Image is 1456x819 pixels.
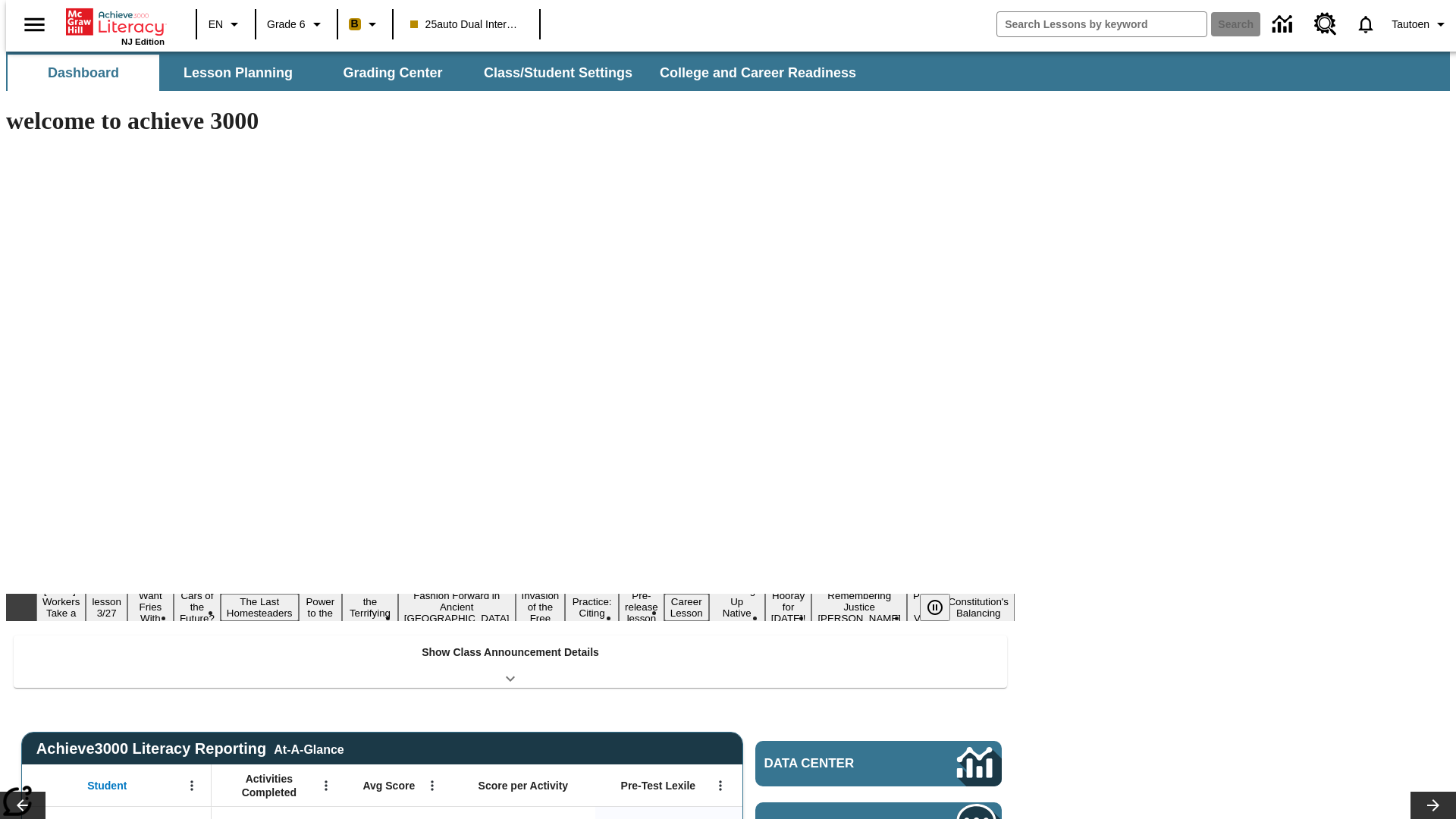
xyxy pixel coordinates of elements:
button: Slide 17 The Constitution's Balancing Act [942,582,1015,632]
button: Boost Class color is peach. Change class color [343,11,388,38]
button: Slide 8 Fashion Forward in Ancient Rome [398,588,516,626]
button: Slide 5 The Last Homesteaders [221,594,299,621]
button: Slide 9 The Invasion of the Free CD [516,576,566,638]
div: SubNavbar [6,55,870,91]
span: Grade 6 [267,17,306,33]
h1: welcome to achieve 3000 [6,107,1015,135]
a: Data Center [755,741,1002,786]
div: At-A-Glance [274,740,344,757]
span: Pre-Test Lexile [621,779,696,792]
button: Slide 14 Hooray for Constitution Day! [765,588,812,626]
span: B [351,14,359,33]
span: Activities Completed [219,772,319,799]
div: Show Class Announcement Details [14,635,1007,688]
span: 25auto Dual International [410,17,522,33]
input: search field [997,12,1207,36]
div: Pause [920,594,965,621]
button: Grade: Grade 6, Select a grade [261,11,332,38]
button: Slide 16 Point of View [907,588,942,626]
button: Open Menu [421,774,444,797]
span: Student [87,779,127,792]
button: Open Menu [180,774,203,797]
span: EN [209,17,223,33]
button: Profile/Settings [1385,11,1456,38]
span: Score per Activity [479,779,569,792]
button: Slide 6 Solar Power to the People [299,582,343,632]
button: Slide 2 Test lesson 3/27 en [86,582,127,632]
button: Pause [920,594,950,621]
a: Home [66,7,165,37]
button: Slide 15 Remembering Justice O'Connor [811,588,907,626]
button: Slide 13 Cooking Up Native Traditions [709,582,765,632]
button: Slide 3 Do You Want Fries With That? [127,576,174,638]
button: Open Menu [709,774,732,797]
button: Slide 11 Pre-release lesson [619,588,664,626]
span: Data Center [764,756,906,771]
button: Slide 1 Labor Day: Workers Take a Stand [36,582,86,632]
span: Tautoen [1392,17,1429,33]
a: Resource Center, Will open in new tab [1305,4,1346,45]
span: NJ Edition [121,37,165,46]
a: Data Center [1263,4,1305,45]
button: Language: EN, Select a language [202,11,250,38]
button: Slide 10 Mixed Practice: Citing Evidence [565,582,619,632]
span: Achieve3000 Literacy Reporting [36,740,344,758]
button: Lesson carousel, Next [1410,792,1456,819]
button: Slide 4 Cars of the Future? [174,588,221,626]
button: Lesson Planning [162,55,314,91]
button: Slide 12 Career Lesson [664,594,709,621]
span: Avg Score [362,779,415,792]
div: SubNavbar [6,52,1450,91]
a: Notifications [1346,5,1385,44]
button: Slide 7 Attack of the Terrifying Tomatoes [342,582,398,632]
button: Class/Student Settings [472,55,645,91]
button: College and Career Readiness [648,55,868,91]
button: Open Menu [315,774,337,797]
div: Home [66,5,165,46]
button: Open side menu [12,2,57,47]
button: Grading Center [317,55,469,91]
button: Dashboard [8,55,159,91]
p: Show Class Announcement Details [422,645,599,661]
